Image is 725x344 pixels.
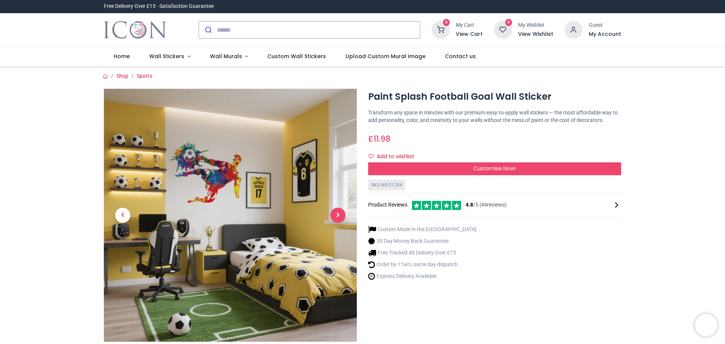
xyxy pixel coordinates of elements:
[456,22,483,29] div: My Cart
[200,47,258,66] a: Wall Murals
[463,3,621,10] iframe: Customer reviews powered by Trustpilot
[466,201,507,209] span: /5 ( 44 reviews)
[368,272,477,280] li: Express Delivery Available
[116,73,128,79] a: Shop
[368,261,477,268] li: Order by 11am, same day dispatch
[267,52,326,60] span: Custom Wall Stickers
[104,19,166,40] img: Icon Wall Stickers
[466,202,473,208] span: 4.8
[330,208,346,223] span: Next
[456,31,483,38] a: View Cart
[368,249,477,257] li: Free Tracked 48 Delivery Over £15
[518,31,553,38] a: View Wishlist
[369,154,374,159] i: Add to wishlist
[104,3,214,10] div: Free Delivery Over £15 - Satisfaction Guarantee
[346,52,426,60] span: Upload Custom Mural Image
[432,26,450,32] a: 0
[368,200,621,210] div: Product Reviews
[695,314,717,336] iframe: Brevo live chat
[494,26,512,32] a: 0
[473,165,516,172] span: Customise Now!
[373,133,390,144] span: 11.98
[445,52,476,60] span: Contact us
[368,109,621,124] p: Transform any space in minutes with our premium easy-to-apply wall stickers — the most affordable...
[104,19,166,40] a: Logo of Icon Wall Stickers
[104,89,357,342] img: WS-51284-03
[443,19,450,26] sup: 0
[149,52,184,60] span: Wall Stickers
[115,208,130,223] span: Previous
[368,180,405,191] div: SKU: WS-51284
[114,52,130,60] span: Home
[368,225,477,233] li: Custom Made in the [GEOGRAPHIC_DATA]
[368,133,390,144] span: £
[589,31,621,38] a: My Account
[505,19,512,26] sup: 0
[210,52,242,60] span: Wall Murals
[368,90,621,103] h1: Paint Splash Football Goal Wall Sticker
[199,22,217,38] button: Submit
[518,22,553,29] div: My Wishlist
[589,22,621,29] div: Guest
[368,237,477,245] li: 30 Day Money Back Guarantee
[319,127,357,304] a: Next
[104,127,142,304] a: Previous
[139,47,200,66] a: Wall Stickers
[368,150,421,163] button: Add to wishlistAdd to wishlist
[137,73,152,79] a: Sports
